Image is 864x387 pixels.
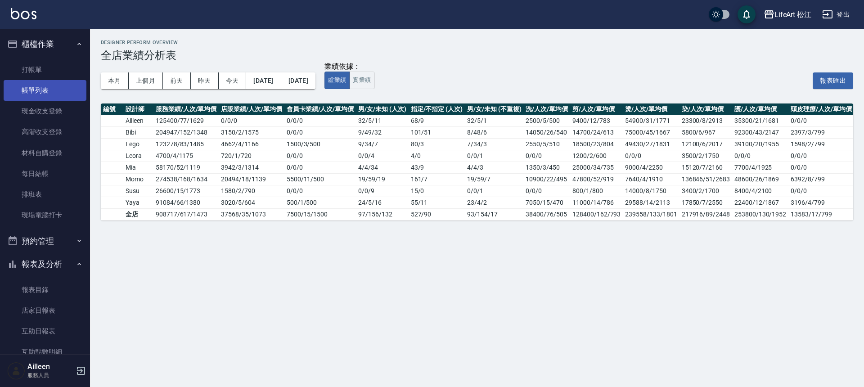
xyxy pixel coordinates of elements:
a: 帳單列表 [4,80,86,101]
th: 男/女/未知 (不重複) [465,103,523,115]
td: 8400/4/2100 [732,185,788,197]
td: Bibi [123,126,153,138]
td: 2550/5/510 [523,138,570,150]
td: 0/0/0 [523,185,570,197]
td: 0 / 0 / 0 [284,162,356,173]
td: 20494 / 18 / 1139 [219,173,284,185]
td: 97 / 156 / 132 [356,208,408,220]
button: 前天 [163,72,191,89]
a: 互助日報表 [4,321,86,342]
td: 4 / 4 / 34 [356,162,408,173]
td: 93 / 154 / 17 [465,208,523,220]
td: 3020 / 5 / 604 [219,197,284,208]
div: LifeArt 松江 [774,9,812,20]
td: 54900/31/1771 [623,115,679,126]
td: 29588/14/2113 [623,197,679,208]
td: 500 / 1 / 500 [284,197,356,208]
td: 0/0/0 [523,150,570,162]
th: 頭皮理療/人次/單均價 [788,103,854,115]
td: 0 / 0 / 1 [465,150,523,162]
td: 2397/3/799 [788,126,854,138]
button: 櫃檯作業 [4,32,86,56]
td: 0/0/0 [788,185,854,197]
td: 32 / 5 / 11 [356,115,408,126]
button: 登出 [819,6,853,23]
td: 125400 / 77 / 1629 [153,115,219,126]
td: 7640/4/1910 [623,173,679,185]
td: 7 / 34 / 3 [465,138,523,150]
td: 17850/7/2550 [679,197,732,208]
a: 高階收支登錄 [4,121,86,142]
td: 19 / 59 / 19 [356,173,408,185]
button: 實業績 [349,72,374,89]
td: 22400/12/1867 [732,197,788,208]
button: 昨天 [191,72,219,89]
td: 80 / 3 [409,138,465,150]
td: 1580 / 2 / 790 [219,185,284,197]
td: 3942 / 3 / 1314 [219,162,284,173]
h3: 全店業績分析表 [101,49,853,62]
td: 49430/27/1831 [623,138,679,150]
td: 3500/2/1750 [679,150,732,162]
th: 染/人次/單均價 [679,103,732,115]
button: 本月 [101,72,129,89]
td: 15120/7/2160 [679,162,732,173]
td: 4662 / 4 / 1166 [219,138,284,150]
td: 9400/12/783 [570,115,623,126]
td: 0/0/0 [788,150,854,162]
td: 12100/6/2017 [679,138,732,150]
th: 指定/不指定 (人次) [409,103,465,115]
td: 37568 / 35 / 1073 [219,208,284,220]
td: 0 / 0 / 4 [356,150,408,162]
td: 0/0/0 [732,150,788,162]
td: 7050/15/470 [523,197,570,208]
td: 3400/2/1700 [679,185,732,197]
td: Momo [123,173,153,185]
td: 47800/52/919 [570,173,623,185]
td: 55 / 11 [409,197,465,208]
td: 136846/51/2683 [679,173,732,185]
button: 上個月 [129,72,163,89]
a: 現場電腦打卡 [4,205,86,225]
td: 274538 / 168 / 1634 [153,173,219,185]
a: 互助點數明細 [4,342,86,362]
td: 0 / 0 / 9 [356,185,408,197]
td: 35300/21/1681 [732,115,788,126]
td: 1500 / 3 / 500 [284,138,356,150]
th: 洗/人次/單均價 [523,103,570,115]
td: 0/0/0 [788,115,854,126]
td: 0 / 0 / 0 [284,115,356,126]
td: 43 / 9 [409,162,465,173]
td: 204947 / 152 / 1348 [153,126,219,138]
td: Yaya [123,197,153,208]
td: 0 / 0 / 0 [284,126,356,138]
a: 現金收支登錄 [4,101,86,121]
td: 7500 / 15 / 1500 [284,208,356,220]
td: 15 / 0 [409,185,465,197]
td: 101 / 51 [409,126,465,138]
td: 48600/26/1869 [732,173,788,185]
button: [DATE] [246,72,281,89]
td: 1350/3/450 [523,162,570,173]
td: 19 / 59 / 7 [465,173,523,185]
th: 燙/人次/單均價 [623,103,679,115]
td: 4700 / 4 / 1175 [153,150,219,162]
a: 材料自購登錄 [4,143,86,163]
a: 店家日報表 [4,300,86,321]
td: 4 / 0 [409,150,465,162]
td: 6392/8/799 [788,173,854,185]
td: 720 / 1 / 720 [219,150,284,162]
td: 3150 / 2 / 1575 [219,126,284,138]
td: 0 / 0 / 0 [284,185,356,197]
th: 護/人次/單均價 [732,103,788,115]
th: 剪/人次/單均價 [570,103,623,115]
td: 161 / 7 [409,173,465,185]
td: Susu [123,185,153,197]
td: 75000/45/1667 [623,126,679,138]
td: 9000/4/2250 [623,162,679,173]
td: 239558/133/1801 [623,208,679,220]
td: 128400/162/793 [570,208,623,220]
a: 報表目錄 [4,279,86,300]
td: 91084 / 66 / 1380 [153,197,219,208]
th: 服務業績/人次/單均價 [153,103,219,115]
